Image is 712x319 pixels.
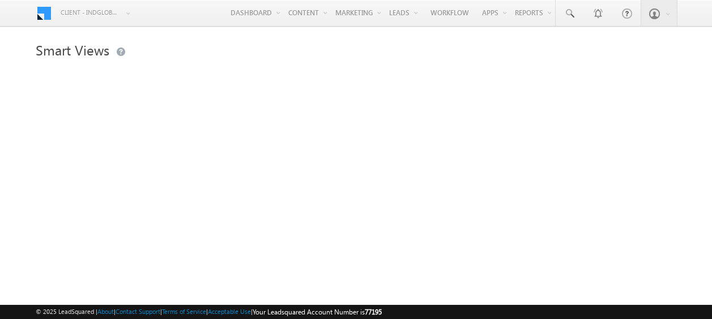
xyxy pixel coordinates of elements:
[208,308,251,315] a: Acceptable Use
[61,7,120,18] span: Client - indglobal2 (77195)
[36,307,382,317] span: © 2025 LeadSquared | | | | |
[116,308,160,315] a: Contact Support
[365,308,382,316] span: 77195
[36,41,109,59] span: Smart Views
[97,308,114,315] a: About
[162,308,206,315] a: Terms of Service
[253,308,382,316] span: Your Leadsquared Account Number is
